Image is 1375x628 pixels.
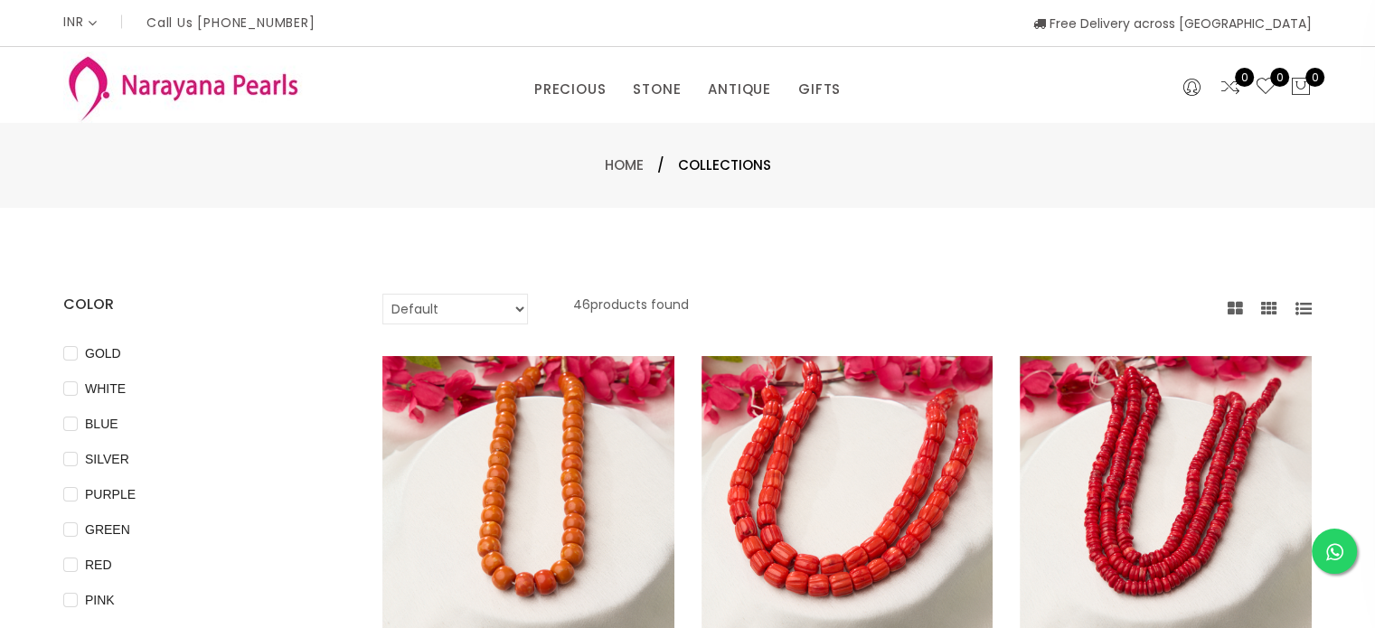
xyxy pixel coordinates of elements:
[78,520,137,539] span: GREEN
[146,16,315,29] p: Call Us [PHONE_NUMBER]
[708,76,771,103] a: ANTIQUE
[1305,68,1324,87] span: 0
[78,449,137,469] span: SILVER
[573,294,689,324] p: 46 products found
[633,76,681,103] a: STONE
[78,414,126,434] span: BLUE
[798,76,841,103] a: GIFTS
[1033,14,1312,33] span: Free Delivery across [GEOGRAPHIC_DATA]
[78,555,119,575] span: RED
[78,379,133,398] span: WHITE
[605,155,644,174] a: Home
[78,343,128,363] span: GOLD
[1270,68,1289,87] span: 0
[678,155,771,176] span: Collections
[1220,76,1241,99] a: 0
[657,155,664,176] span: /
[1290,76,1312,99] button: 0
[63,294,328,315] h4: COLOR
[1235,68,1254,87] span: 0
[534,76,606,103] a: PRECIOUS
[78,484,143,504] span: PURPLE
[1255,76,1276,99] a: 0
[78,590,122,610] span: PINK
